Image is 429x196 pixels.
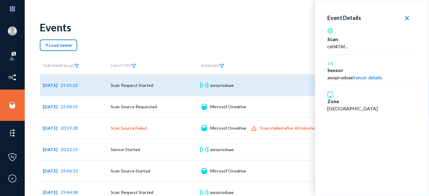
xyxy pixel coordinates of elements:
[8,52,17,61] img: icon-risk-sonar.svg
[131,64,136,68] img: icon-filter.svg
[8,153,17,162] img: icon-policies.svg
[260,125,340,131] div: Scan stalled after 60 minutes of inactivity
[61,104,78,109] span: 21:04:55
[111,168,150,173] span: Scan Source Started
[210,125,246,131] div: Microsof Onedrive
[74,64,79,68] img: icon-filter.svg
[8,27,17,36] img: blank-profile-picture.png
[202,168,207,174] img: icon-source.svg
[40,21,71,33] div: Events
[61,190,78,195] span: 19:44:08
[43,125,61,131] span: [DATE]
[8,73,17,82] img: icon-inventory.svg
[45,43,49,48] img: icon-arrow-above.svg
[8,128,17,138] img: icon-elements.svg
[3,2,21,15] img: app launcher
[111,83,153,88] span: Scan Request Started
[111,104,157,109] span: Scan Source Requested
[61,147,78,152] span: 20:22:19
[210,82,234,88] div: awsproduae
[111,64,136,68] span: EVENT TYPE
[202,125,207,131] img: icon-source.svg
[210,168,246,174] div: Microsof Onedrive
[210,147,234,153] div: awsproduae
[202,104,207,110] img: icon-source.svg
[40,40,77,51] button: Load newer
[43,104,61,109] span: [DATE]
[61,125,78,131] span: 20:59:28
[210,104,246,110] div: Microsof Onedrive
[43,168,61,173] span: [DATE]
[111,125,147,131] span: Scan Source Failed
[199,147,209,153] img: icon-sensor.svg
[201,63,224,68] span: SUMMARY
[43,190,61,195] span: [DATE]
[199,189,209,195] img: icon-sensor.svg
[43,83,61,88] span: [DATE]
[111,190,153,195] span: Scan Request Started
[111,147,140,152] span: Sensor Started
[8,174,17,183] img: icon-compliance.svg
[43,147,61,152] span: [DATE]
[8,101,17,110] img: icon-sources.svg
[219,64,224,68] img: icon-filter.svg
[61,168,78,173] span: 19:44:13
[199,82,209,88] img: icon-sensor.svg
[61,83,78,88] span: 21:05:22
[45,43,72,48] span: Load newer
[43,63,79,68] span: TIMESTAMP (local)
[210,189,234,195] div: awsproduae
